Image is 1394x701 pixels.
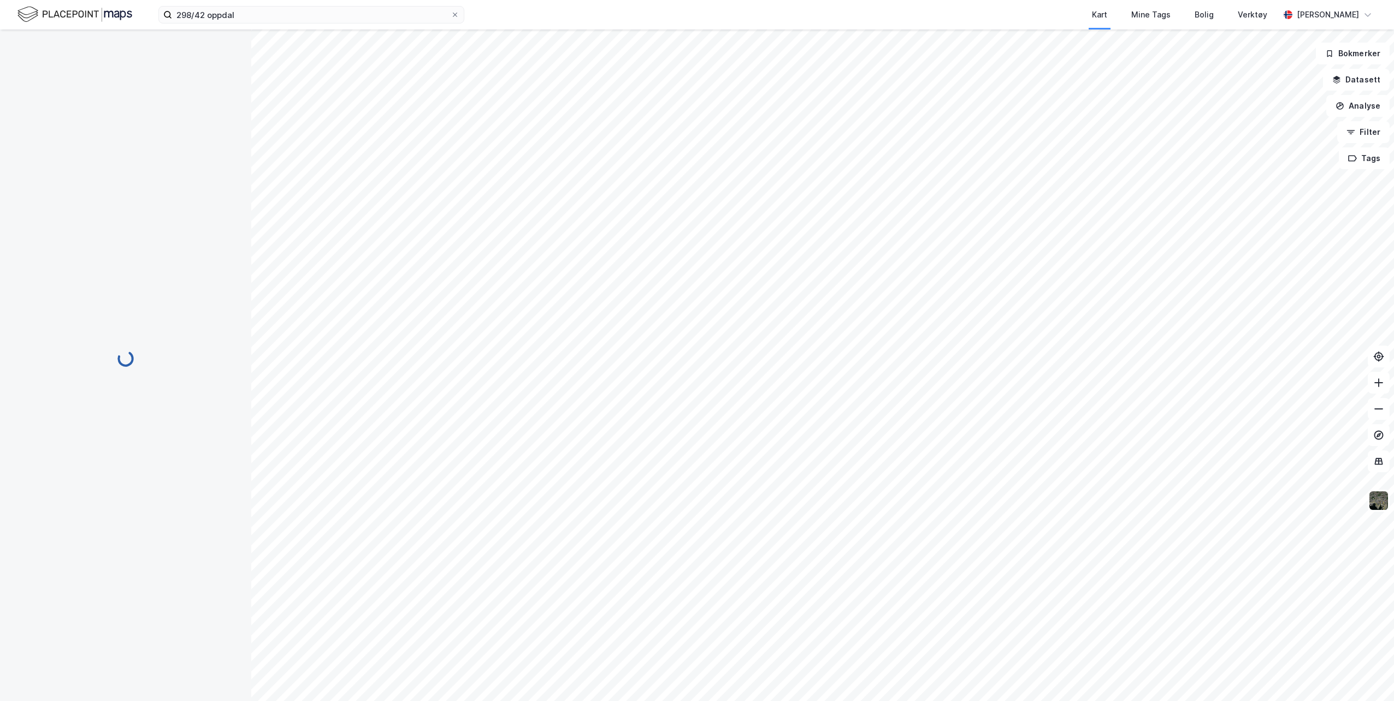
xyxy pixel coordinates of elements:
[1323,69,1390,91] button: Datasett
[1092,8,1107,21] div: Kart
[1195,8,1214,21] div: Bolig
[1337,121,1390,143] button: Filter
[117,350,134,367] img: spinner.a6d8c91a73a9ac5275cf975e30b51cfb.svg
[1131,8,1171,21] div: Mine Tags
[1326,95,1390,117] button: Analyse
[1297,8,1359,21] div: [PERSON_NAME]
[1368,490,1389,511] img: 9k=
[1339,147,1390,169] button: Tags
[172,7,451,23] input: Søk på adresse, matrikkel, gårdeiere, leietakere eller personer
[1316,43,1390,64] button: Bokmerker
[1238,8,1267,21] div: Verktøy
[1339,649,1394,701] iframe: Chat Widget
[17,5,132,24] img: logo.f888ab2527a4732fd821a326f86c7f29.svg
